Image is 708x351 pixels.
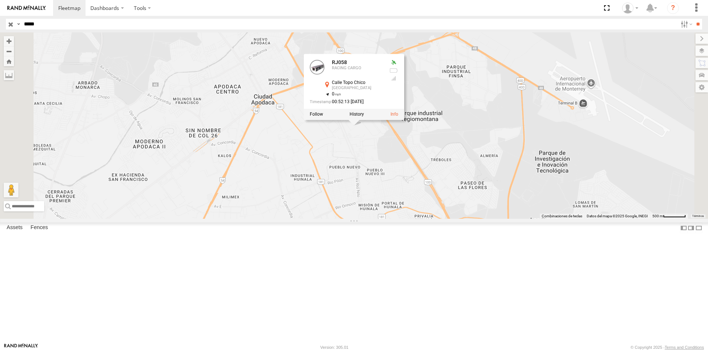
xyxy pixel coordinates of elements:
[3,223,26,233] label: Assets
[4,183,18,197] button: Arrastra al hombrecito al mapa para abrir Street View
[389,76,398,81] div: Last Event GSM Signal Strength
[332,60,383,65] div: RJ058
[320,345,348,350] div: Version: 305.01
[350,112,364,117] label: View Asset History
[542,214,582,219] button: Combinaciones de teclas
[667,2,679,14] i: ?
[665,345,704,350] a: Terms and Conditions
[687,222,695,233] label: Dock Summary Table to the Right
[332,66,383,71] div: RACING CARGO
[15,19,21,29] label: Search Query
[587,214,648,218] span: Datos del mapa ©2025 Google, INEGI
[310,100,383,105] div: Date/time of location update
[7,6,46,11] img: rand-logo.svg
[332,80,383,85] div: Calle Topo Chico
[678,19,694,29] label: Search Filter Options
[4,36,14,46] button: Zoom in
[310,112,323,117] label: Realtime tracking of Asset
[650,214,688,219] button: Escala del mapa: 500 m por 58 píxeles
[389,68,398,74] div: No battery health information received from this device.
[27,223,52,233] label: Fences
[4,46,14,56] button: Zoom out
[4,70,14,80] label: Measure
[692,214,704,217] a: Términos
[680,222,687,233] label: Dock Summary Table to the Left
[389,60,398,66] div: Valid GPS Fix
[619,3,641,14] div: Jose Anaya
[695,82,708,92] label: Map Settings
[652,214,663,218] span: 500 m
[391,112,398,117] a: View Asset Details
[332,91,341,96] span: 0
[4,344,38,351] a: Visit our Website
[695,222,702,233] label: Hide Summary Table
[631,345,704,350] div: © Copyright 2025 -
[332,86,383,90] div: [GEOGRAPHIC_DATA]
[4,56,14,66] button: Zoom Home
